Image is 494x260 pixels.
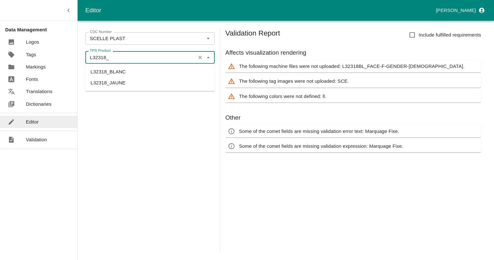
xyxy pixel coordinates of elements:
h6: Other [225,113,481,123]
p: Validation [26,136,47,143]
span: Include fulfilled requirements [419,31,481,38]
p: Some of the comet fields are missing validation error text: Marquage Fixe. [239,128,399,135]
button: Open [204,34,212,43]
button: Close [204,53,212,61]
p: Data Management [5,26,77,33]
button: profile [433,5,486,16]
p: The following colors were not defined: ll. [239,93,326,100]
p: Tags [26,51,36,58]
p: The following machine files were not uploaded: L32318BL_FACE-F-GENDER-[DEMOGRAPHIC_DATA]. [239,63,464,70]
li: L32318_JAUNE [85,77,215,88]
h6: Affects visualization rendering [225,48,481,58]
p: Some of the comet fields are missing validation expression: Marquage Fixe. [239,143,403,150]
p: Fonts [26,76,38,83]
button: Clear [196,53,205,62]
p: Markings [26,63,46,70]
p: The following tag images were not uploaded: SCE. [239,78,349,85]
p: [PERSON_NAME] [436,7,476,14]
p: Editor [26,118,39,125]
p: Logos [26,38,39,46]
label: TPS Product [90,48,111,53]
p: Dictionaries [26,101,51,108]
label: CDC Number [90,29,112,35]
h5: Validation Report [225,28,280,41]
p: Translations [26,88,52,95]
div: Editor [85,5,433,15]
li: L32318_BLANC [85,66,215,77]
